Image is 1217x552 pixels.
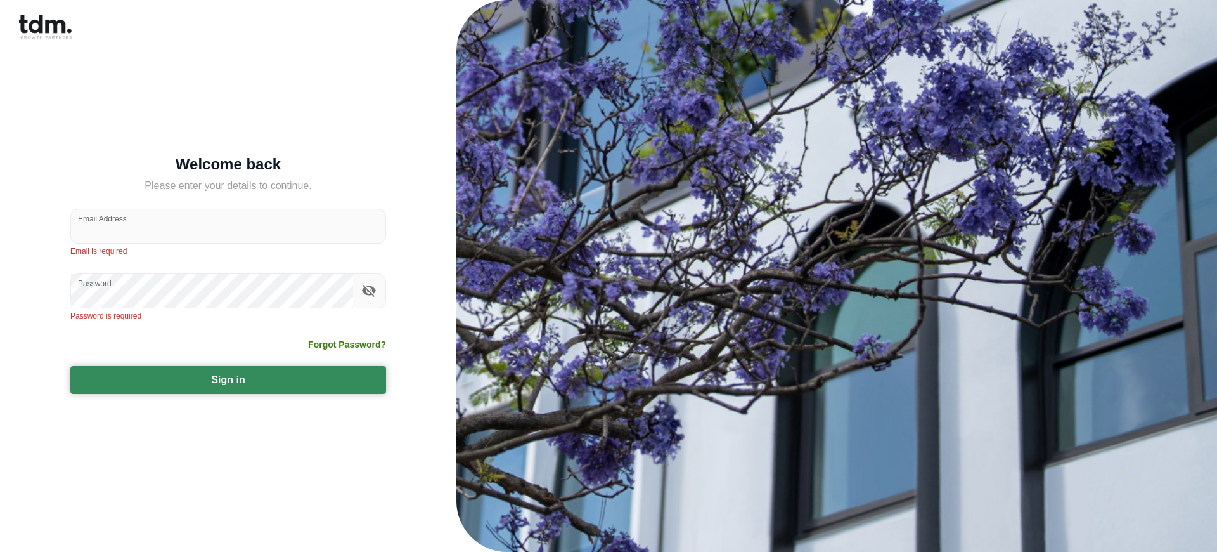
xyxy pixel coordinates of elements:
h5: Please enter your details to continue. [70,178,386,194]
p: Password is required [70,310,386,323]
label: Password [78,278,112,289]
p: Email is required [70,246,386,258]
a: Forgot Password? [308,338,386,351]
button: Sign in [70,366,386,394]
label: Email Address [78,213,127,224]
h5: Welcome back [70,158,386,171]
button: toggle password visibility [358,280,380,301]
